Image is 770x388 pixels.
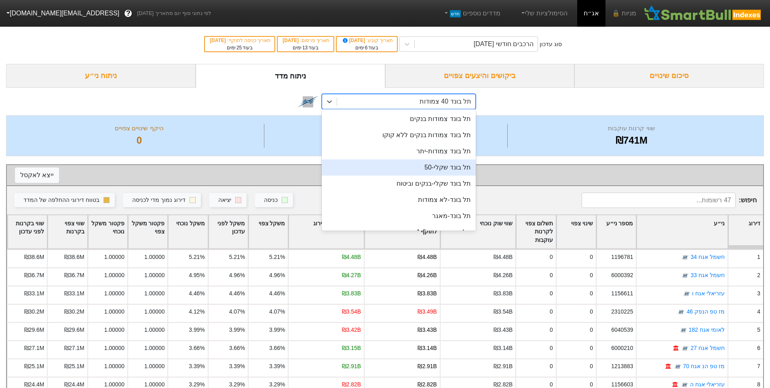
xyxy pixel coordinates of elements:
div: Toggle SortBy [88,215,127,249]
span: [DATE] [283,38,300,43]
div: ₪2.91B [494,362,513,371]
div: ₪36.7M [24,271,44,280]
a: חשמל אגח 34 [690,254,724,260]
div: ₪33.1M [64,289,84,298]
div: 6000210 [611,344,633,352]
div: 3.66% [189,344,205,352]
a: חשמל אגח 33 [690,272,724,278]
div: 1 [757,253,760,261]
div: דירוג נמוך מדי לכניסה [132,196,186,205]
span: 6 [365,45,368,51]
div: 5.21% [229,253,245,261]
span: [DATE] [210,38,227,43]
div: 0 [550,253,553,261]
div: ₪4.26B [494,271,513,280]
div: ₪4.48B [418,253,437,261]
div: 4.07% [269,307,285,316]
div: 5.21% [189,253,205,261]
div: 4.95% [189,271,205,280]
div: 1.00000 [104,362,124,371]
div: 3.39% [229,362,245,371]
div: ₪38.6M [24,253,44,261]
div: תל בונד צמודות בנקים [322,111,476,127]
div: 2 [757,271,760,280]
div: 6000392 [611,271,633,280]
div: תל בונד 40 צמודות [420,97,471,106]
img: tase link [679,327,688,335]
a: מז טפ הנ אגח 70 [683,363,725,369]
div: ₪3.15B [342,344,361,352]
div: 3.39% [189,362,205,371]
div: 1213883 [611,362,633,371]
div: מספר ניירות ערך [266,124,505,133]
div: ₪29.6M [24,326,44,334]
div: Toggle SortBy [209,215,248,249]
div: Toggle SortBy [516,215,555,249]
img: tase link [677,308,685,316]
div: תל בונד-צמודות 1-3 [322,224,476,240]
div: בעוד ימים [282,44,329,51]
div: בעוד ימים [341,44,393,51]
a: הסימולציות שלי [517,5,571,21]
img: tase link [683,290,691,298]
div: תל בונד-לא צמודות [322,192,476,208]
div: 3.99% [269,326,285,334]
div: ₪25.1M [64,362,84,371]
div: כניסה [264,196,278,205]
div: 3.99% [189,326,205,334]
div: 4.96% [229,271,245,280]
span: ? [126,8,131,19]
div: ₪3.83B [418,289,437,298]
a: לאומי אגח 182 [689,327,725,333]
div: Toggle SortBy [8,215,47,249]
div: 0 [590,362,593,371]
div: 4.96% [269,271,285,280]
div: 0 [590,344,593,352]
div: 6040539 [611,326,633,334]
div: 0 [550,326,553,334]
img: tase link [681,345,689,353]
div: ₪3.14B [494,344,513,352]
div: ₪33.1M [24,289,44,298]
div: ₪3.43B [418,326,437,334]
div: 1.00000 [104,326,124,334]
div: ניתוח מדד [196,64,385,88]
img: tase link [681,272,689,280]
div: Toggle SortBy [48,215,87,249]
div: 0 [550,344,553,352]
div: ₪3.83B [494,289,513,298]
div: Toggle SortBy [128,215,167,249]
div: ביקושים והיצעים צפויים [385,64,575,88]
img: SmartBull [643,5,764,21]
div: תל בונד שקלי-50 [322,159,476,176]
div: 0 [550,362,553,371]
img: tase link [674,363,682,371]
div: Toggle SortBy [441,215,516,249]
div: ₪4.48B [494,253,513,261]
div: ניתוח ני״ע [6,64,196,88]
div: ₪4.26B [418,271,437,280]
div: ₪2.91B [342,362,361,371]
div: 4.46% [229,289,245,298]
div: סיכום שינויים [574,64,764,88]
div: תל בונד צמודות בנקים ללא קוקו [322,127,476,143]
div: 1.00000 [104,344,124,352]
div: יציאה [218,196,231,205]
div: 4.12% [189,307,205,316]
div: ₪3.54B [494,307,513,316]
div: 0 [550,289,553,298]
a: מדדים נוספיםחדש [439,5,504,21]
div: Toggle SortBy [597,215,636,249]
div: בעוד ימים [209,44,270,51]
div: 1.00000 [104,289,124,298]
div: 1.00000 [144,271,165,280]
div: 4.07% [229,307,245,316]
a: חשמל אגח 27 [690,345,724,351]
div: Toggle SortBy [365,215,440,249]
div: 40 [266,133,505,148]
div: 1.00000 [144,289,165,298]
div: ₪30.2M [64,307,84,316]
span: 25 [236,45,242,51]
div: ₪741M [510,133,753,148]
div: ₪38.6M [64,253,84,261]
